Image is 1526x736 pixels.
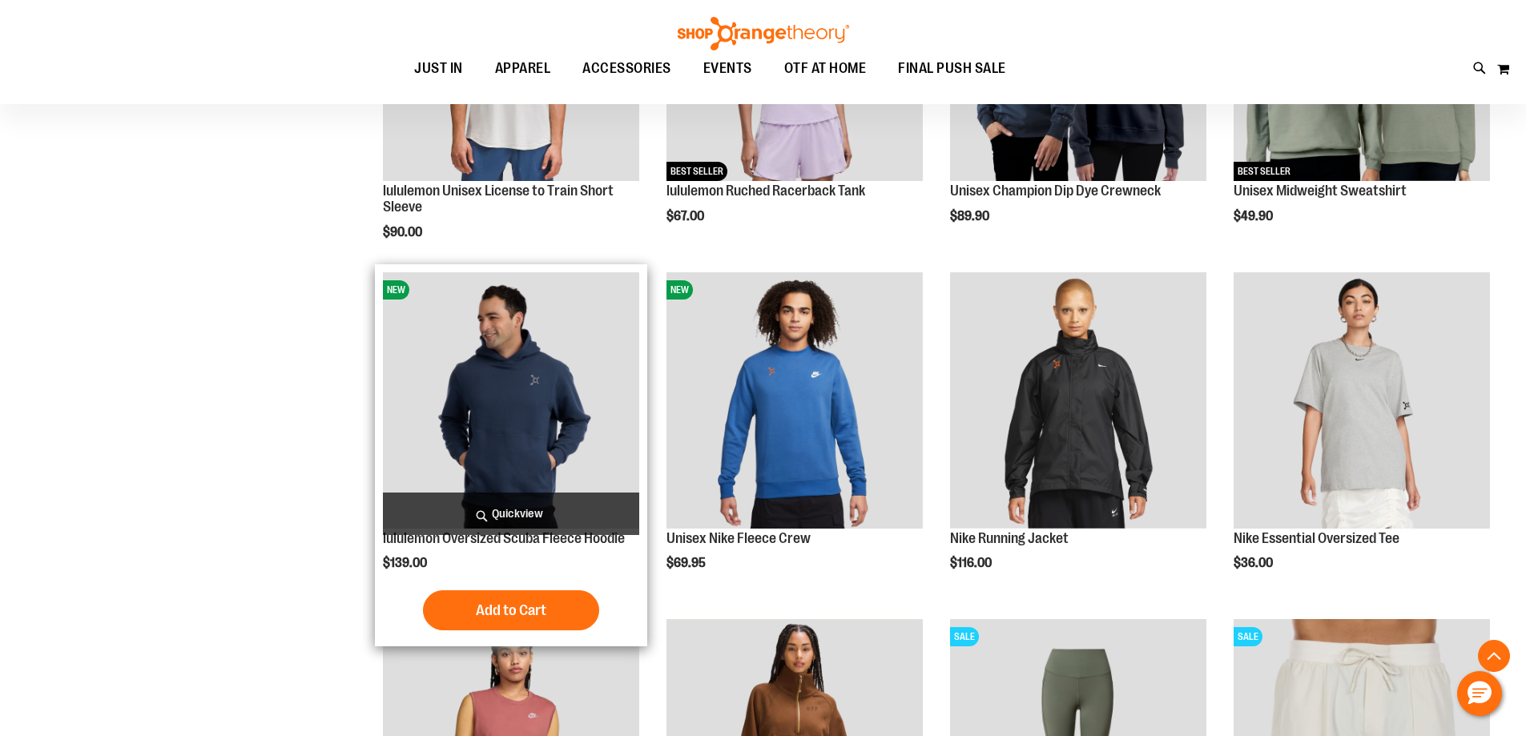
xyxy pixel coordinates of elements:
a: lululemon Unisex License to Train Short Sleeve [383,183,614,215]
span: $49.90 [1234,209,1275,223]
a: Unisex Nike Fleece CrewNEW [666,272,923,531]
button: Add to Cart [423,590,599,630]
div: product [658,264,931,612]
span: SALE [1234,627,1262,646]
span: $89.90 [950,209,992,223]
button: Back To Top [1478,640,1510,672]
a: lululemon Ruched Racerback Tank [666,183,865,199]
a: JUST IN [398,50,479,87]
span: NEW [383,280,409,300]
a: FINAL PUSH SALE [882,50,1022,87]
a: Quickview [383,493,639,535]
span: $90.00 [383,225,425,239]
img: Nike Running Jacket [950,272,1206,529]
span: EVENTS [703,50,752,86]
a: Nike Essential Oversized Tee [1234,530,1399,546]
div: product [375,264,647,647]
span: OTF AT HOME [784,50,867,86]
span: $116.00 [950,556,994,570]
a: Nike Running Jacket [950,530,1069,546]
span: Add to Cart [476,601,546,619]
span: $69.95 [666,556,708,570]
a: Unisex Midweight Sweatshirt [1234,183,1407,199]
a: APPAREL [479,50,567,86]
span: BEST SELLER [666,162,727,181]
img: Shop Orangetheory [675,17,852,50]
span: JUST IN [414,50,463,86]
div: product [942,264,1214,612]
span: APPAREL [495,50,551,86]
img: Nike Essential Oversized Tee [1234,272,1490,529]
a: lululemon Oversized Scuba Fleece Hoodie [383,530,625,546]
img: Unisex Nike Fleece Crew [666,272,923,529]
img: lululemon Oversized Scuba Fleece Hoodie [383,272,639,529]
button: Hello, have a question? Let’s chat. [1457,671,1502,716]
a: EVENTS [687,50,768,87]
div: product [1226,264,1498,612]
span: $36.00 [1234,556,1275,570]
a: lululemon Oversized Scuba Fleece HoodieNEW [383,272,639,531]
span: FINAL PUSH SALE [898,50,1006,86]
span: BEST SELLER [1234,162,1294,181]
a: OTF AT HOME [768,50,883,87]
a: Nike Essential Oversized Tee [1234,272,1490,531]
span: $67.00 [666,209,707,223]
a: Nike Running Jacket [950,272,1206,531]
span: ACCESSORIES [582,50,671,86]
a: Unisex Champion Dip Dye Crewneck [950,183,1161,199]
a: ACCESSORIES [566,50,687,87]
span: NEW [666,280,693,300]
span: $139.00 [383,556,429,570]
span: SALE [950,627,979,646]
a: Unisex Nike Fleece Crew [666,530,811,546]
